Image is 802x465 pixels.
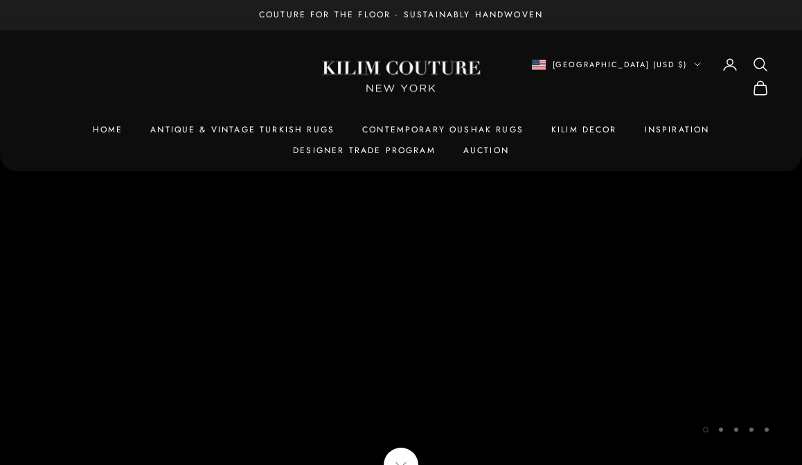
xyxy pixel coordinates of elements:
a: Antique & Vintage Turkish Rugs [150,123,335,137]
span: [GEOGRAPHIC_DATA] (USD $) [553,58,688,71]
summary: Kilim Decor [551,123,617,137]
a: Contemporary Oushak Rugs [362,123,524,137]
button: Change country or currency [532,58,702,71]
a: Home [93,123,123,137]
nav: Secondary navigation [515,56,769,96]
img: United States [532,60,546,70]
p: Couture for the Floor · Sustainably Handwoven [259,8,543,22]
a: Inspiration [645,123,710,137]
a: Auction [463,143,509,157]
a: Designer Trade Program [293,143,436,157]
nav: Primary navigation [33,123,769,158]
